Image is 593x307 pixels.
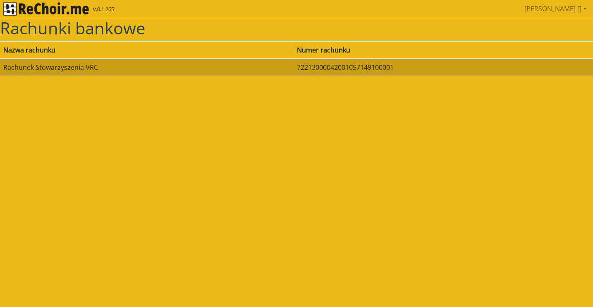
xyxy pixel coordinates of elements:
[521,0,590,17] a: [PERSON_NAME] []
[93,5,114,14] span: v.0.1.265
[3,45,290,55] div: Nazwa rachunku
[297,45,590,55] div: Numer rachunku
[3,2,89,16] img: rekłajer mi
[294,59,593,76] td: 72213000042001057149100001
